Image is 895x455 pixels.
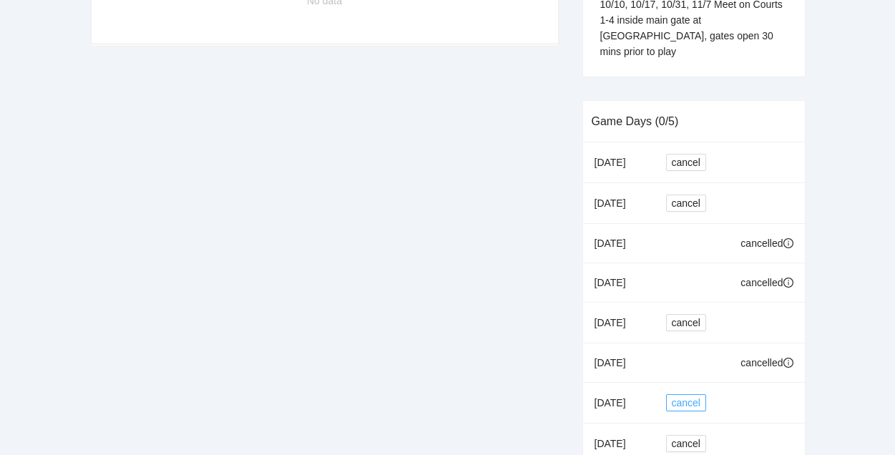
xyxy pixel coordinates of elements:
[583,343,655,383] td: [DATE]
[740,357,783,368] span: cancelled
[783,278,793,288] span: info-circle
[666,394,706,411] button: cancel
[583,142,655,183] td: [DATE]
[666,435,706,452] button: cancel
[583,183,655,224] td: [DATE]
[666,314,706,331] button: cancel
[583,303,655,343] td: [DATE]
[666,195,706,212] button: cancel
[583,263,655,303] td: [DATE]
[672,395,700,411] span: cancel
[592,101,796,142] div: Game Days (0/5)
[672,195,700,211] span: cancel
[672,155,700,170] span: cancel
[740,238,783,249] span: cancelled
[583,224,655,263] td: [DATE]
[583,383,655,424] td: [DATE]
[666,154,706,171] button: cancel
[740,277,783,288] span: cancelled
[783,358,793,368] span: info-circle
[672,436,700,451] span: cancel
[783,238,793,248] span: info-circle
[672,315,700,331] span: cancel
